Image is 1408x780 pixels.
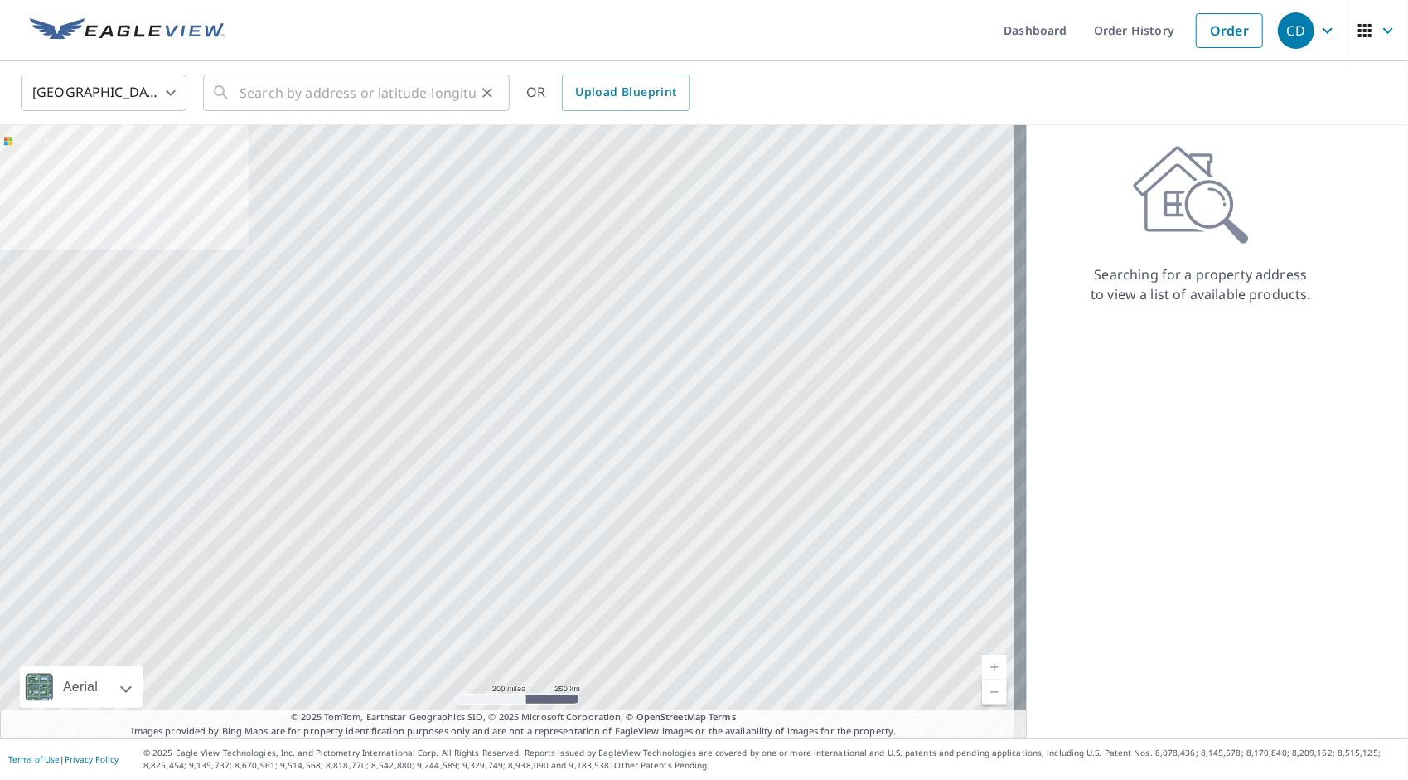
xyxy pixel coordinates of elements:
[709,710,736,723] a: Terms
[575,82,676,103] span: Upload Blueprint
[21,70,186,116] div: [GEOGRAPHIC_DATA]
[1278,12,1314,49] div: CD
[20,666,143,708] div: Aerial
[1196,13,1263,48] a: Order
[240,70,476,116] input: Search by address or latitude-longitude
[8,753,60,765] a: Terms of Use
[291,710,736,724] span: © 2025 TomTom, Earthstar Geographics SIO, © 2025 Microsoft Corporation, ©
[30,18,225,43] img: EV Logo
[982,680,1007,705] a: Current Level 5, Zoom Out
[58,666,103,708] div: Aerial
[143,747,1400,772] p: © 2025 Eagle View Technologies, Inc. and Pictometry International Corp. All Rights Reserved. Repo...
[636,710,706,723] a: OpenStreetMap
[562,75,689,111] a: Upload Blueprint
[526,75,690,111] div: OR
[65,753,119,765] a: Privacy Policy
[1090,264,1312,304] p: Searching for a property address to view a list of available products.
[8,754,119,764] p: |
[476,81,499,104] button: Clear
[982,655,1007,680] a: Current Level 5, Zoom In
